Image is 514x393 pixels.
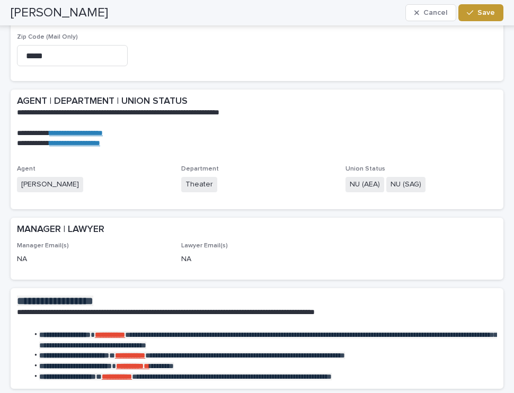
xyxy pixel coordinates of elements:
span: Manager Email(s) [17,243,69,249]
span: Save [477,9,495,16]
span: Zip Code (Mail Only) [17,34,78,40]
button: Cancel [405,4,456,21]
span: NU (AEA) [345,177,384,192]
button: Save [458,4,503,21]
span: Theater [181,177,217,192]
span: Lawyer Email(s) [181,243,228,249]
span: [PERSON_NAME] [17,177,83,192]
span: Cancel [423,9,447,16]
span: Union Status [345,166,385,172]
p: NA [181,254,333,265]
span: Department [181,166,219,172]
h2: [PERSON_NAME] [11,5,108,21]
p: NA [17,254,169,265]
span: Agent [17,166,36,172]
h2: AGENT | DEPARTMENT | UNION STATUS [17,96,188,108]
span: NU (SAG) [386,177,426,192]
h2: MANAGER | LAWYER [17,224,104,236]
